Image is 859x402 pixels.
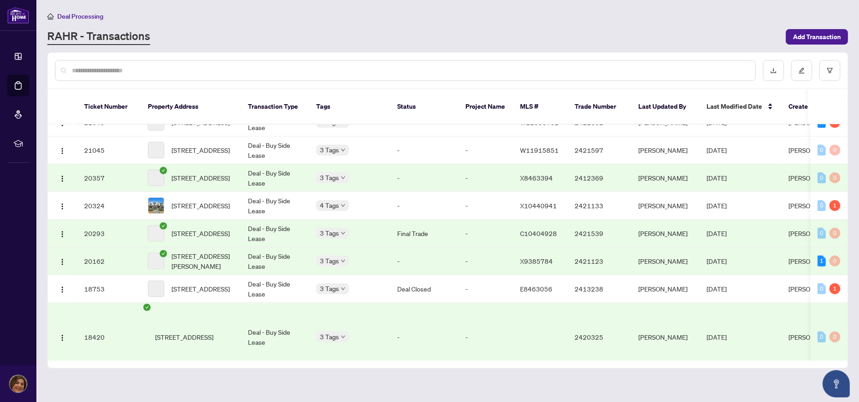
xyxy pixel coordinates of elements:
[59,203,66,210] img: Logo
[707,285,727,293] span: [DATE]
[320,283,339,294] span: 3 Tags
[320,256,339,266] span: 3 Tags
[631,220,699,247] td: [PERSON_NAME]
[458,247,513,275] td: -
[567,136,631,164] td: 2421597
[59,175,66,182] img: Logo
[241,192,309,220] td: Deal - Buy Side Lease
[788,285,838,293] span: [PERSON_NAME]
[631,247,699,275] td: [PERSON_NAME]
[390,303,458,372] td: -
[7,7,29,24] img: logo
[707,146,727,154] span: [DATE]
[520,257,553,265] span: X9385784
[707,174,727,182] span: [DATE]
[172,284,230,294] span: [STREET_ADDRESS]
[707,229,727,237] span: [DATE]
[818,200,826,211] div: 0
[55,171,70,185] button: Logo
[341,231,345,236] span: down
[320,172,339,183] span: 3 Tags
[458,220,513,247] td: -
[77,164,141,192] td: 20357
[172,201,230,211] span: [STREET_ADDRESS]
[241,136,309,164] td: Deal - Buy Side Lease
[567,303,631,372] td: 2420325
[55,330,70,344] button: Logo
[55,254,70,268] button: Logo
[786,29,848,45] button: Add Transaction
[818,332,826,342] div: 0
[77,275,141,303] td: 18753
[341,148,345,152] span: down
[57,12,103,20] span: Deal Processing
[567,247,631,275] td: 2421123
[631,164,699,192] td: [PERSON_NAME]
[567,192,631,220] td: 2421133
[160,222,167,230] span: check-circle
[59,334,66,342] img: Logo
[160,167,167,174] span: check-circle
[631,303,699,372] td: [PERSON_NAME]
[781,89,836,125] th: Created By
[341,335,345,339] span: down
[788,201,838,210] span: [PERSON_NAME]
[763,60,784,81] button: download
[390,220,458,247] td: Final Trade
[829,256,840,266] div: 0
[793,30,841,44] span: Add Transaction
[390,192,458,220] td: -
[707,333,727,341] span: [DATE]
[458,89,513,125] th: Project Name
[59,231,66,238] img: Logo
[798,67,805,74] span: edit
[788,333,838,341] span: [PERSON_NAME]
[77,220,141,247] td: 20293
[699,89,781,125] th: Last Modified Date
[77,89,141,125] th: Ticket Number
[631,136,699,164] td: [PERSON_NAME]
[77,247,141,275] td: 20162
[77,303,141,372] td: 18420
[829,200,840,211] div: 1
[829,332,840,342] div: 0
[818,145,826,156] div: 0
[59,258,66,266] img: Logo
[320,228,339,238] span: 3 Tags
[390,164,458,192] td: -
[770,67,777,74] span: download
[631,275,699,303] td: [PERSON_NAME]
[241,247,309,275] td: Deal - Buy Side Lease
[55,198,70,213] button: Logo
[55,226,70,241] button: Logo
[241,275,309,303] td: Deal - Buy Side Lease
[791,60,812,81] button: edit
[520,229,557,237] span: C10404928
[567,89,631,125] th: Trade Number
[829,283,840,294] div: 1
[320,145,339,155] span: 3 Tags
[241,89,309,125] th: Transaction Type
[458,192,513,220] td: -
[341,176,345,180] span: down
[818,256,826,266] div: 1
[707,201,727,210] span: [DATE]
[341,259,345,263] span: down
[458,303,513,372] td: -
[148,198,164,213] img: thumbnail-img
[309,89,390,125] th: Tags
[77,192,141,220] td: 20324
[788,146,838,154] span: [PERSON_NAME]
[390,136,458,164] td: -
[818,172,826,183] div: 0
[172,173,230,183] span: [STREET_ADDRESS]
[55,281,70,296] button: Logo
[341,203,345,208] span: down
[320,332,339,342] span: 3 Tags
[829,145,840,156] div: 0
[631,192,699,220] td: [PERSON_NAME]
[160,250,167,257] span: check-circle
[788,229,838,237] span: [PERSON_NAME]
[47,29,150,45] a: RAHR - Transactions
[707,257,727,265] span: [DATE]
